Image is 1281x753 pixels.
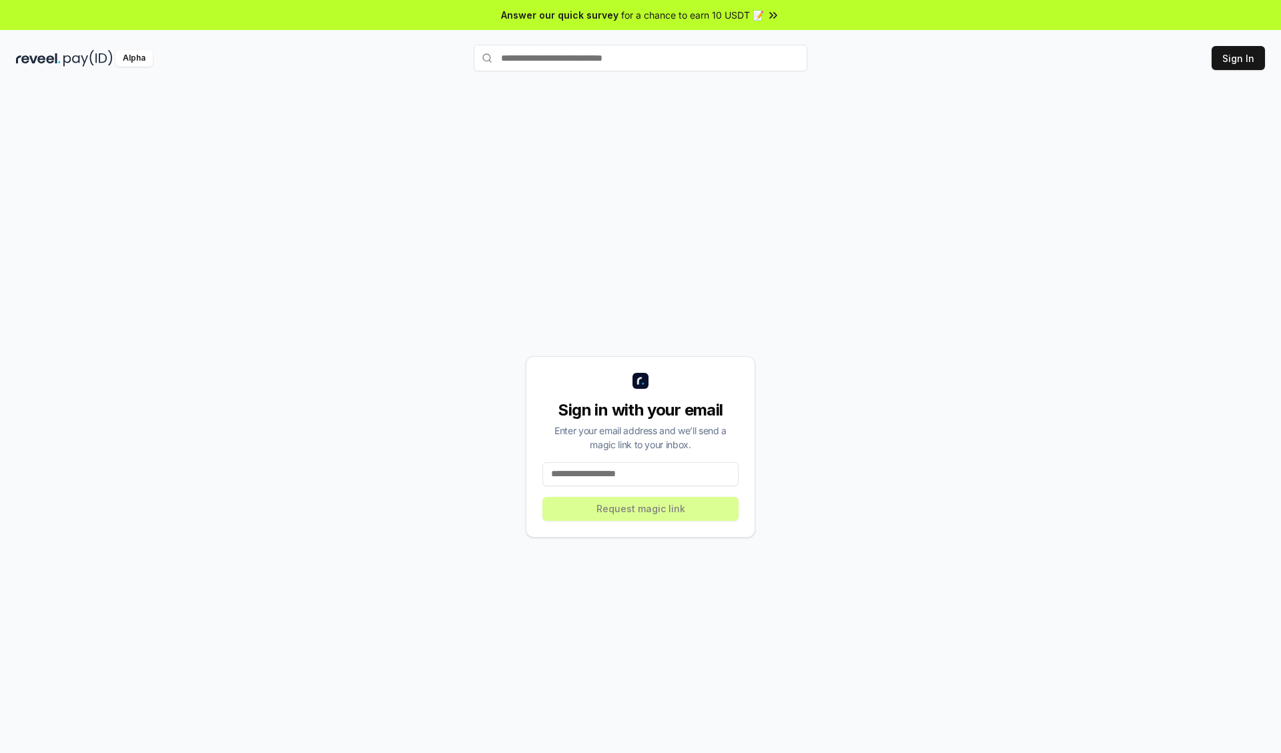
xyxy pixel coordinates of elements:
div: Enter your email address and we’ll send a magic link to your inbox. [542,424,739,452]
div: Sign in with your email [542,400,739,421]
button: Sign In [1212,46,1265,70]
img: pay_id [63,50,113,67]
img: logo_small [632,373,649,389]
span: Answer our quick survey [501,8,618,22]
img: reveel_dark [16,50,61,67]
span: for a chance to earn 10 USDT 📝 [621,8,764,22]
div: Alpha [115,50,153,67]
